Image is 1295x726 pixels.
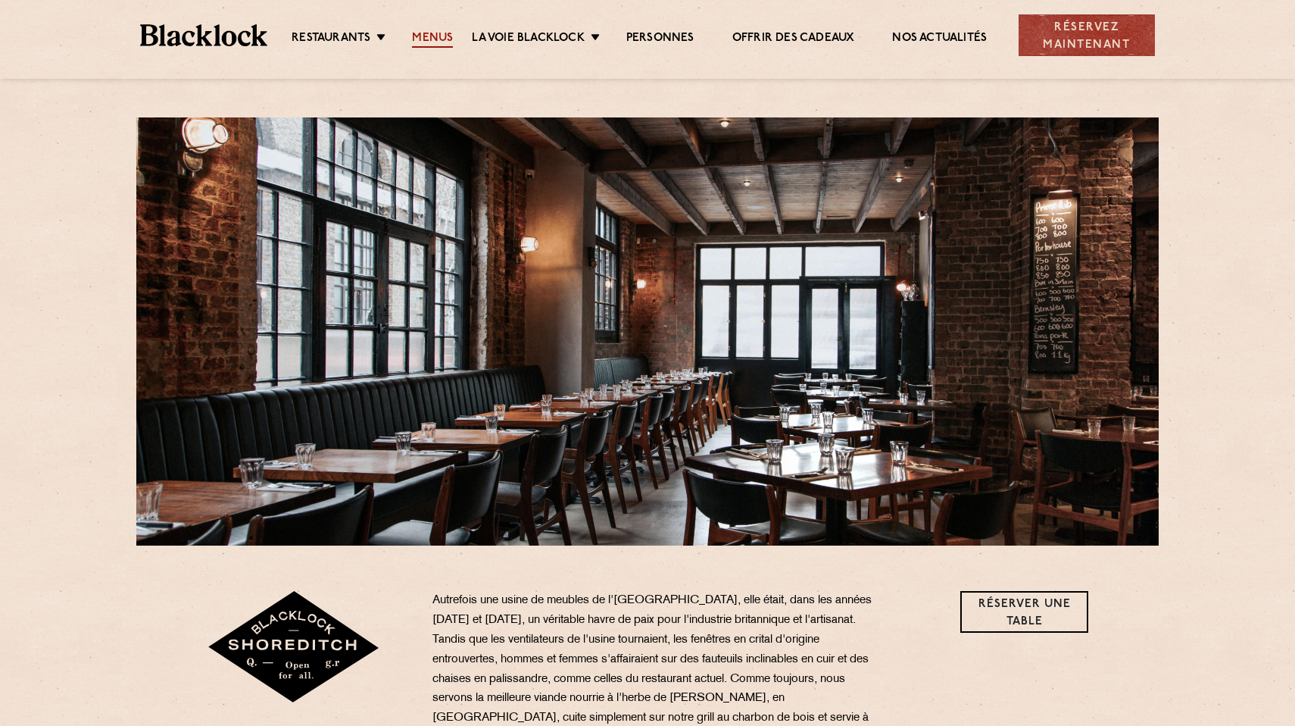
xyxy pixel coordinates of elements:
font: Réservez maintenant [1043,22,1130,51]
a: Nos actualités [892,31,987,48]
a: Réserver une table [960,591,1088,633]
font: Nos actualités [892,33,987,44]
a: Personnes [626,31,694,48]
img: BL_Textured_Logo-footer-cropped.svg [140,24,267,45]
a: Restaurants [292,31,370,48]
font: Restaurants [292,33,370,44]
img: Shoreditch-stamp-v2-default.svg [207,591,382,705]
a: Menus [412,31,453,48]
font: Menus [412,33,453,44]
font: La voie Blacklock [472,33,584,44]
font: Personnes [626,33,694,44]
a: La voie Blacklock [472,31,584,48]
font: Réserver une table [978,599,1071,627]
a: Offrir des cadeaux [732,31,855,48]
font: Offrir des cadeaux [732,33,855,44]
